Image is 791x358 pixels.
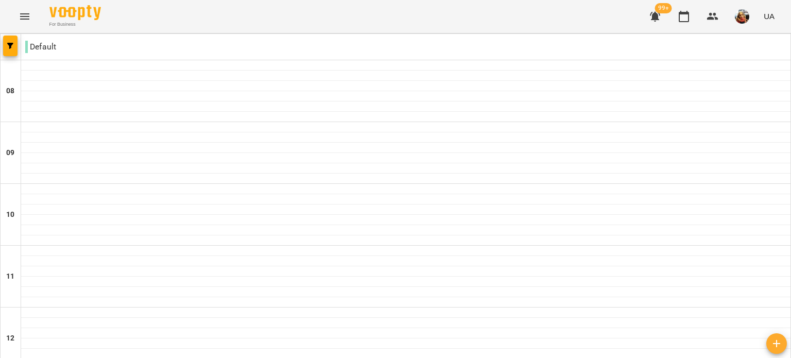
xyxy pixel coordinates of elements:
h6: 12 [6,333,14,344]
h6: 09 [6,147,14,159]
button: Menu [12,4,37,29]
span: For Business [49,21,101,28]
h6: 08 [6,86,14,97]
button: Створити урок [766,333,787,354]
h6: 11 [6,271,14,282]
button: UA [760,7,779,26]
p: Default [25,41,56,53]
span: UA [764,11,775,22]
img: Voopty Logo [49,5,101,20]
span: 99+ [655,3,672,13]
img: edc150b1e3960c0f40dc8d3aa1737096.jpeg [735,9,749,24]
h6: 10 [6,209,14,220]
